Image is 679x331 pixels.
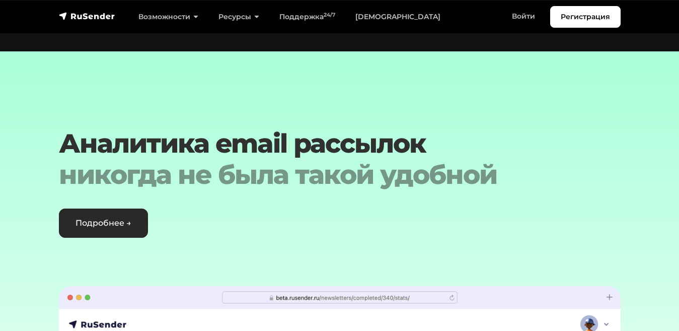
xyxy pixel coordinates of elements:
[59,128,621,191] h2: Аналитика email рассылок
[59,209,148,238] a: Подробнее →
[59,11,115,21] img: RuSender
[345,7,450,27] a: [DEMOGRAPHIC_DATA]
[502,6,545,27] a: Войти
[269,7,345,27] a: Поддержка24/7
[208,7,269,27] a: Ресурсы
[324,12,335,18] sup: 24/7
[128,7,208,27] a: Возможности
[550,6,621,28] a: Регистрация
[59,159,621,190] div: никогда не была такой удобной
